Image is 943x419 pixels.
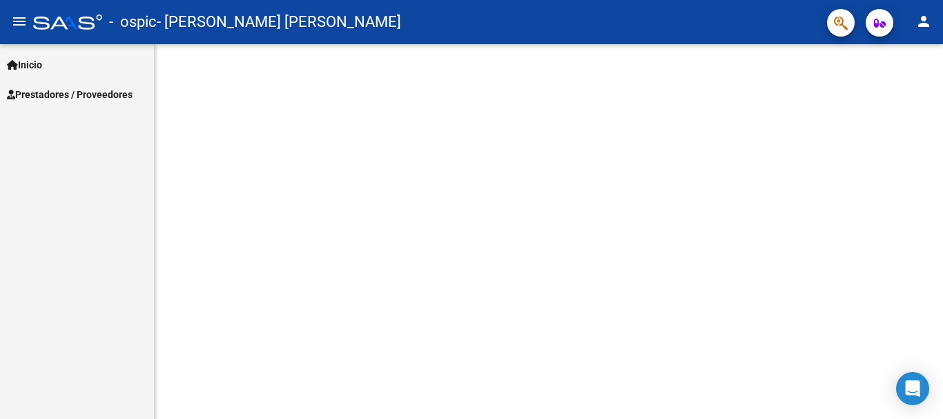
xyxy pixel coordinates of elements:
mat-icon: person [915,13,932,30]
span: Prestadores / Proveedores [7,87,133,102]
span: Inicio [7,57,42,72]
span: - [PERSON_NAME] [PERSON_NAME] [157,7,401,37]
div: Open Intercom Messenger [896,372,929,405]
span: - ospic [109,7,157,37]
mat-icon: menu [11,13,28,30]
